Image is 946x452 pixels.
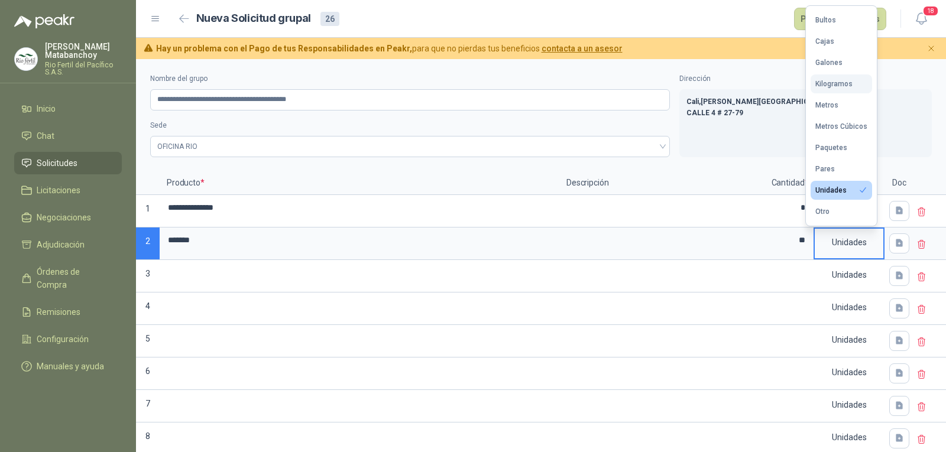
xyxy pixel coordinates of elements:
div: Bultos [815,16,836,24]
p: Descripción [559,171,766,195]
button: Otro [811,202,872,221]
div: Unidades [815,424,883,451]
p: CALLE 4 # 27-79 [686,108,925,119]
div: Unidades [815,261,883,288]
button: Publicar solicitudes [794,8,886,30]
div: Metros Cúbicos [815,122,867,131]
button: Galones [811,53,872,72]
p: 5 [136,325,160,357]
button: Cerrar [924,41,939,56]
div: Otro [815,207,830,216]
span: 18 [922,5,939,17]
span: Inicio [37,102,56,115]
button: Unidades [811,181,872,200]
p: 4 [136,292,160,325]
span: para que no pierdas tus beneficios [156,42,623,55]
label: Sede [150,120,670,131]
span: Adjudicación [37,238,85,251]
button: Paquetes [811,138,872,157]
img: Company Logo [15,48,37,70]
p: [PERSON_NAME] Matabanchoy [45,43,122,59]
div: Metros [815,101,838,109]
div: Unidades [815,391,883,418]
span: Manuales y ayuda [37,360,104,373]
button: Metros Cúbicos [811,117,872,136]
div: 26 [320,12,339,26]
span: Solicitudes [37,157,77,170]
p: 2 [136,227,160,260]
p: Producto [160,171,559,195]
span: Órdenes de Compra [37,265,111,291]
button: Kilogramos [811,74,872,93]
div: Paquetes [815,144,847,152]
a: Solicitudes [14,152,122,174]
label: Nombre del grupo [150,73,670,84]
span: OFICINA RIO [157,138,663,155]
span: Negociaciones [37,211,91,224]
p: Cantidad [766,171,814,195]
p: Cali , [PERSON_NAME][GEOGRAPHIC_DATA] [686,96,925,108]
a: Inicio [14,97,122,120]
p: 6 [136,357,160,390]
a: contacta a un asesor [542,44,623,53]
a: Remisiones [14,301,122,323]
img: Logo peakr [14,14,74,28]
p: Rio Fertil del Pacífico S.A.S. [45,61,122,76]
span: Licitaciones [37,184,80,197]
button: 18 [911,8,932,30]
p: Doc [885,171,914,195]
span: Configuración [37,333,89,346]
button: Cajas [811,32,872,51]
a: Negociaciones [14,206,122,229]
label: Dirección [679,73,932,84]
a: Órdenes de Compra [14,261,122,296]
a: Adjudicación [14,233,122,256]
div: Unidades [815,326,883,353]
div: Kilogramos [815,80,853,88]
span: Remisiones [37,305,80,318]
div: Unidades [815,186,847,194]
h2: Nueva Solicitud grupal [196,10,311,27]
div: Galones [815,58,843,67]
p: 3 [136,260,160,292]
div: Pares [815,165,835,173]
button: Metros [811,96,872,115]
a: Licitaciones [14,179,122,201]
div: Unidades [815,294,883,321]
span: Chat [37,129,54,142]
div: Cajas [815,37,834,45]
a: Manuales y ayuda [14,355,122,378]
p: 7 [136,390,160,422]
div: Unidades [815,229,883,256]
button: Bultos [811,11,872,30]
button: Pares [811,160,872,178]
b: Hay un problema con el Pago de tus Responsabilidades en Peakr, [156,44,412,53]
p: 1 [136,195,160,227]
div: Unidades [815,359,883,386]
a: Chat [14,125,122,147]
a: Configuración [14,328,122,350]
